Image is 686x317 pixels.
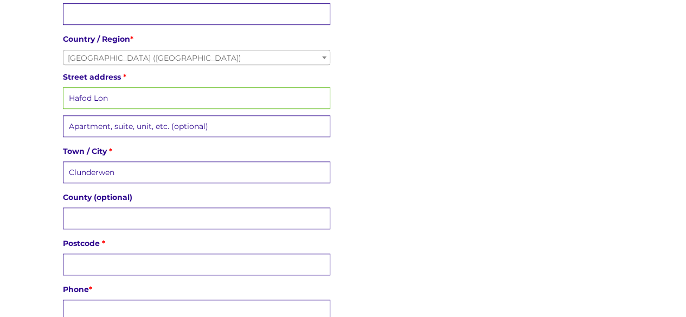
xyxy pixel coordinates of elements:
input: Apartment, suite, unit, etc. (optional) [63,115,330,137]
span: United Kingdom (UK) [63,50,330,65]
span: (optional) [94,192,132,202]
input: House number and street name [63,87,330,109]
label: Phone [63,282,330,297]
label: County [63,190,330,205]
label: Country / Region [63,31,330,47]
abbr: required [123,72,126,82]
abbr: required [130,34,133,44]
label: Town / City [63,144,330,159]
abbr: required [89,284,92,294]
span: United Kingdom (UK) [63,50,330,66]
label: Postcode [63,236,330,251]
abbr: required [102,238,105,248]
abbr: required [109,146,112,156]
label: Street address [63,69,330,85]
